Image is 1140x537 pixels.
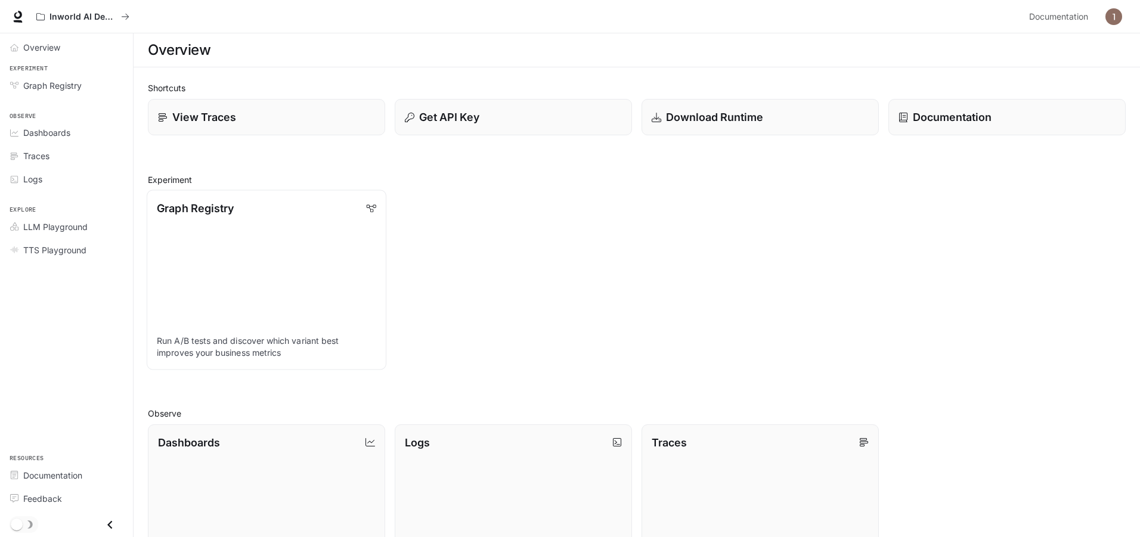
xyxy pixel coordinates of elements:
p: Graph Registry [157,200,234,216]
a: TTS Playground [5,240,128,260]
span: Graph Registry [23,79,82,92]
img: User avatar [1105,8,1122,25]
a: Documentation [5,465,128,486]
a: LLM Playground [5,216,128,237]
a: Documentation [1024,5,1097,29]
p: Traces [652,434,687,451]
a: Traces [5,145,128,166]
p: Download Runtime [666,109,763,125]
span: Dark mode toggle [11,517,23,530]
span: Feedback [23,492,62,505]
h1: Overview [148,38,210,62]
span: Overview [23,41,60,54]
a: Logs [5,169,128,190]
a: Dashboards [5,122,128,143]
button: Get API Key [395,99,632,135]
p: View Traces [172,109,236,125]
p: Logs [405,434,430,451]
span: TTS Playground [23,244,86,256]
button: User avatar [1102,5,1126,29]
a: Documentation [888,99,1126,135]
a: Graph RegistryRun A/B tests and discover which variant best improves your business metrics [147,190,386,370]
span: LLM Playground [23,221,88,233]
p: Dashboards [158,434,220,451]
a: Feedback [5,488,128,509]
h2: Shortcuts [148,82,1126,94]
h2: Experiment [148,173,1126,186]
a: View Traces [148,99,385,135]
p: Run A/B tests and discover which variant best improves your business metrics [157,335,376,359]
p: Get API Key [419,109,479,125]
span: Documentation [23,469,82,482]
a: Overview [5,37,128,58]
p: Inworld AI Demos [49,12,116,22]
span: Logs [23,173,42,185]
button: All workspaces [31,5,135,29]
a: Graph Registry [5,75,128,96]
span: Dashboards [23,126,70,139]
p: Documentation [913,109,992,125]
span: Documentation [1029,10,1088,24]
h2: Observe [148,407,1126,420]
button: Close drawer [97,513,123,537]
span: Traces [23,150,49,162]
a: Download Runtime [642,99,879,135]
